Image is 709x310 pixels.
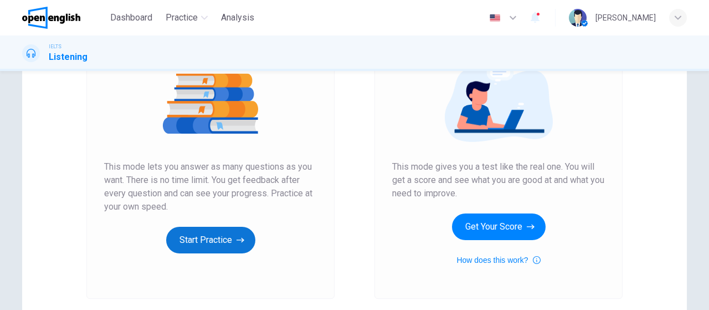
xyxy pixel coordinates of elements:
span: IELTS [49,43,61,50]
span: Dashboard [110,11,152,24]
button: Dashboard [106,8,157,28]
button: How does this work? [456,253,540,267]
h1: Listening [49,50,88,64]
span: Analysis [221,11,254,24]
img: OpenEnglish logo [22,7,80,29]
a: OpenEnglish logo [22,7,106,29]
img: Profile picture [569,9,587,27]
button: Analysis [217,8,259,28]
div: [PERSON_NAME] [595,11,656,24]
span: This mode lets you answer as many questions as you want. There is no time limit. You get feedback... [104,160,317,214]
img: en [488,14,502,22]
button: Start Practice [166,227,255,253]
span: This mode gives you a test like the real one. You will get a score and see what you are good at a... [392,160,605,200]
span: Practice [166,11,198,24]
button: Practice [161,8,212,28]
button: Get Your Score [452,214,546,240]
